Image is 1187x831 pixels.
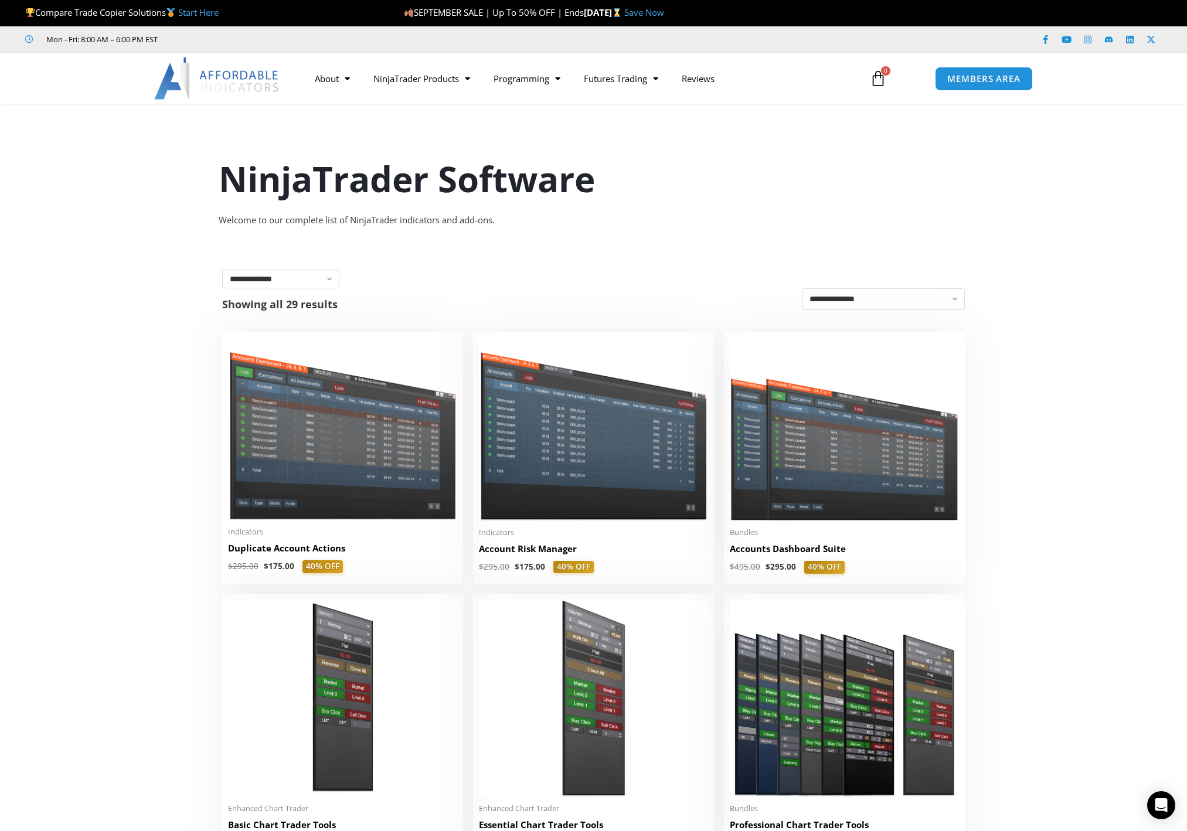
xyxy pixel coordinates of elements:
[730,600,959,796] img: ProfessionalToolsBundlePage
[479,338,708,520] img: Account Risk Manager
[26,8,35,17] img: 🏆
[404,6,584,18] span: SEPTEMBER SALE | Up To 50% OFF | Ends
[766,561,770,572] span: $
[228,542,457,554] h2: Duplicate Account Actions
[730,561,760,572] bdi: 495.00
[624,6,664,18] a: Save Now
[178,6,219,18] a: Start Here
[154,57,280,100] img: LogoAI | Affordable Indicators – NinjaTrader
[43,32,158,46] span: Mon - Fri: 8:00 AM – 6:00 PM EST
[228,338,457,520] img: Duplicate Account Actions
[852,62,904,96] a: 0
[174,33,350,45] iframe: Customer reviews powered by Trustpilot
[479,543,708,561] a: Account Risk Manager
[222,299,338,309] p: Showing all 29 results
[802,288,965,310] select: Shop order
[303,65,362,92] a: About
[553,561,594,574] span: 40% OFF
[515,561,545,572] bdi: 175.00
[228,819,457,831] h2: Basic Chart Trader Tools
[479,561,484,572] span: $
[228,600,457,796] img: BasicTools
[479,819,708,831] h2: Essential Chart Trader Tools
[219,154,969,203] h1: NinjaTrader Software
[25,6,219,18] span: Compare Trade Copier Solutions
[584,6,624,18] strong: [DATE]
[404,8,413,17] img: 🍂
[730,819,959,831] h2: Professional Chart Trader Tools
[730,527,959,537] span: Bundles
[228,561,233,571] span: $
[264,561,294,571] bdi: 175.00
[479,600,708,796] img: Essential Chart Trader Tools
[881,66,890,76] span: 0
[302,560,343,573] span: 40% OFF
[730,338,959,520] img: Accounts Dashboard Suite
[730,561,734,572] span: $
[1147,791,1175,819] div: Open Intercom Messenger
[572,65,670,92] a: Futures Trading
[730,543,959,555] h2: Accounts Dashboard Suite
[228,542,457,560] a: Duplicate Account Actions
[804,561,845,574] span: 40% OFF
[303,65,856,92] nav: Menu
[482,65,572,92] a: Programming
[613,8,621,17] img: ⌛
[935,67,1033,91] a: MEMBERS AREA
[947,74,1021,83] span: MEMBERS AREA
[479,561,509,572] bdi: 295.00
[166,8,175,17] img: 🥇
[228,803,457,813] span: Enhanced Chart Trader
[766,561,796,572] bdi: 295.00
[479,543,708,555] h2: Account Risk Manager
[362,65,482,92] a: NinjaTrader Products
[479,527,708,537] span: Indicators
[515,561,519,572] span: $
[670,65,726,92] a: Reviews
[264,561,268,571] span: $
[730,543,959,561] a: Accounts Dashboard Suite
[219,212,969,229] div: Welcome to our complete list of NinjaTrader indicators and add-ons.
[479,803,708,813] span: Enhanced Chart Trader
[228,527,457,537] span: Indicators
[730,803,959,813] span: Bundles
[228,561,259,571] bdi: 295.00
